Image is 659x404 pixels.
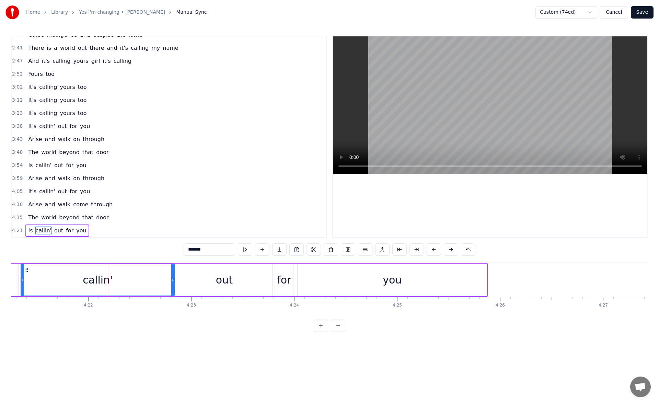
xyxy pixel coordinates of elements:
span: callin' [35,161,52,169]
span: for [65,227,74,234]
span: The [27,148,39,156]
span: It's [27,187,37,195]
span: through [82,135,105,143]
span: through [90,200,113,208]
span: 4:15 [12,214,23,221]
span: 3:38 [12,123,23,130]
span: out [57,187,68,195]
span: callin' [38,122,56,130]
span: walk [57,200,71,208]
span: calling [130,44,149,52]
span: too [77,83,88,91]
span: callin' [35,227,52,234]
span: too [77,96,88,104]
span: beyond [58,213,80,221]
span: that [82,148,94,156]
span: you [76,161,87,169]
span: too [45,70,55,78]
span: Manual Sync [176,9,207,16]
a: Yes I'm changing • [PERSON_NAME] [79,9,165,16]
div: 4:27 [599,303,608,308]
span: that [82,213,94,221]
span: The [27,213,39,221]
div: for [277,272,291,288]
span: It's [27,96,37,104]
a: Library [51,9,68,16]
span: out [77,44,88,52]
span: Arise [27,200,43,208]
span: yours [59,96,76,104]
span: 3:02 [12,84,23,91]
span: you [79,187,91,195]
span: out [57,122,68,130]
span: 3:12 [12,97,23,104]
span: calling [38,96,58,104]
span: Arise [27,135,43,143]
div: you [383,272,402,288]
span: 3:48 [12,149,23,156]
span: calling [52,57,71,65]
span: it's [41,57,50,65]
span: 4:21 [12,227,23,234]
div: 4:23 [187,303,196,308]
span: 3:23 [12,110,23,117]
button: Save [631,6,654,19]
span: beyond [58,148,80,156]
span: too [77,109,88,117]
a: Home [26,9,40,16]
span: is [46,44,52,52]
div: 4:26 [496,303,505,308]
span: a [53,44,58,52]
span: and [44,174,56,182]
span: calling [113,57,132,65]
span: yours [59,83,76,91]
span: come [72,200,89,208]
span: 4:05 [12,188,23,195]
span: for [69,187,78,195]
div: 4:22 [84,303,93,308]
span: Arise [27,174,43,182]
nav: breadcrumb [26,9,207,16]
div: 4:24 [290,303,299,308]
span: and [44,135,56,143]
span: you [79,122,91,130]
span: 4:10 [12,201,23,208]
span: through [82,174,105,182]
span: It's [27,83,37,91]
span: girl [91,57,101,65]
span: And [27,57,39,65]
span: my [151,44,161,52]
span: 3:54 [12,162,23,169]
span: calling [38,83,58,91]
span: door [95,148,109,156]
span: you [76,227,87,234]
span: for [65,161,74,169]
span: walk [57,174,71,182]
span: Is [27,161,33,169]
span: yours [59,109,76,117]
span: on [72,174,81,182]
span: on [72,135,81,143]
span: Is [27,227,33,234]
span: name [162,44,179,52]
div: out [216,272,233,288]
span: 2:52 [12,71,23,78]
span: It's [27,109,37,117]
span: yours [72,57,89,65]
span: it's [119,44,129,52]
div: Open chat [630,377,651,397]
span: there [89,44,105,52]
span: world [41,213,57,221]
span: walk [57,135,71,143]
span: world [41,148,57,156]
span: it's [102,57,111,65]
span: out [54,161,64,169]
span: world [59,44,76,52]
span: and [106,44,118,52]
div: 4:25 [393,303,402,308]
span: 3:59 [12,175,23,182]
span: It's [27,122,37,130]
button: Cancel [600,6,628,19]
span: 2:41 [12,45,23,51]
span: There [27,44,45,52]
